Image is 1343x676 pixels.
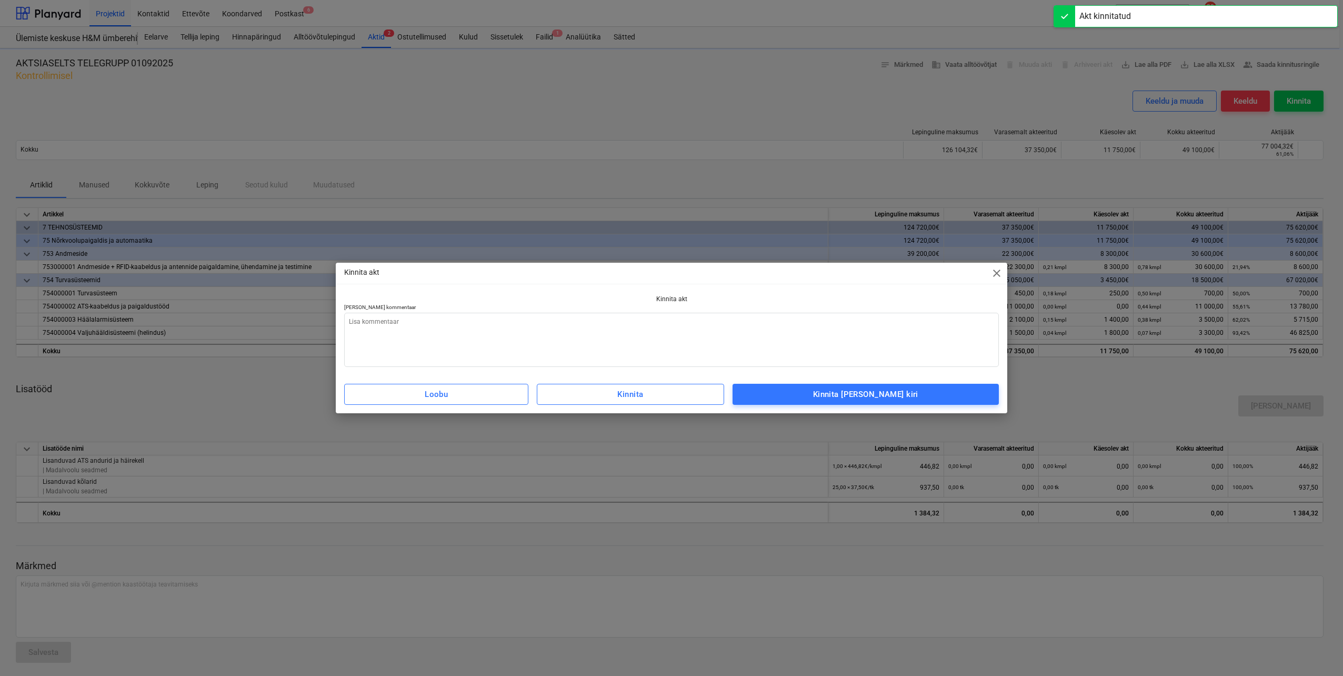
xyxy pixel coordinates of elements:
p: Kinnita akt [344,267,379,278]
button: Kinnita [PERSON_NAME] kiri [733,384,999,405]
button: Loobu [344,384,528,405]
div: Akt kinnitatud [1079,10,1131,23]
p: Kinnita akt [344,295,999,304]
div: Kinnita [617,387,643,401]
span: close [990,267,1003,280]
div: Kinnita [PERSON_NAME] kiri [813,387,918,401]
p: [PERSON_NAME] kommentaar [344,304,999,313]
div: Loobu [425,387,448,401]
button: Kinnita [537,384,724,405]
